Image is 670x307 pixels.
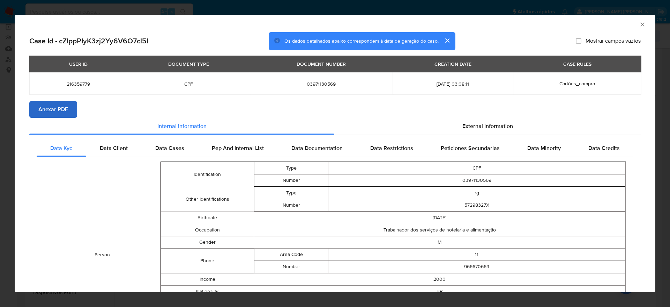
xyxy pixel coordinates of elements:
[38,102,68,117] span: Anexar PDF
[254,236,625,248] td: M
[254,187,328,199] td: Type
[38,81,119,87] span: 216359779
[65,58,92,70] div: USER ID
[284,37,439,44] span: Os dados detalhados abaixo correspondem à data de geração do caso.
[441,144,500,152] span: Peticiones Secundarias
[559,58,596,70] div: CASE RULES
[258,81,384,87] span: 03971130569
[161,285,254,298] td: Nationality
[328,174,625,186] td: 03971130569
[254,224,625,236] td: Trabalhador dos serviços de hotelaria e alimentação
[462,122,513,130] span: External information
[254,248,328,260] td: Area Code
[430,58,476,70] div: CREATION DATE
[401,81,505,87] span: [DATE] 03:08:11
[50,144,72,152] span: Data Kyc
[161,273,254,285] td: Income
[161,224,254,236] td: Occupation
[161,162,254,187] td: Identification
[37,140,633,157] div: Detailed internal info
[292,58,350,70] div: DOCUMENT NUMBER
[155,144,184,152] span: Data Cases
[328,260,625,273] td: 966670669
[29,118,641,135] div: Detailed info
[328,187,625,199] td: rg
[164,58,213,70] div: DOCUMENT TYPE
[370,144,413,152] span: Data Restrictions
[254,162,328,174] td: Type
[588,144,620,152] span: Data Credits
[254,260,328,273] td: Number
[254,285,625,298] td: BR
[291,144,343,152] span: Data Documentation
[328,199,625,211] td: 57298327X
[29,101,77,118] button: Anexar PDF
[254,174,328,186] td: Number
[161,212,254,224] td: Birthdate
[439,32,455,49] button: cerrar
[576,38,581,44] input: Mostrar campos vazios
[29,36,148,45] h2: Case Id - cZIppPIyK3zj2Yy6V6O7cl5l
[136,81,241,87] span: CPF
[639,21,645,27] button: Fechar a janela
[254,199,328,211] td: Number
[100,144,128,152] span: Data Client
[586,37,641,44] span: Mostrar campos vazios
[527,144,561,152] span: Data Minority
[161,187,254,212] td: Other Identifications
[161,248,254,273] td: Phone
[559,80,595,87] span: Cartões_compra
[328,162,625,174] td: CPF
[254,212,625,224] td: [DATE]
[161,236,254,248] td: Gender
[157,122,207,130] span: Internal information
[212,144,264,152] span: Pep And Internal List
[15,15,655,292] div: closure-recommendation-modal
[328,248,625,260] td: 11
[254,273,625,285] td: 2000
